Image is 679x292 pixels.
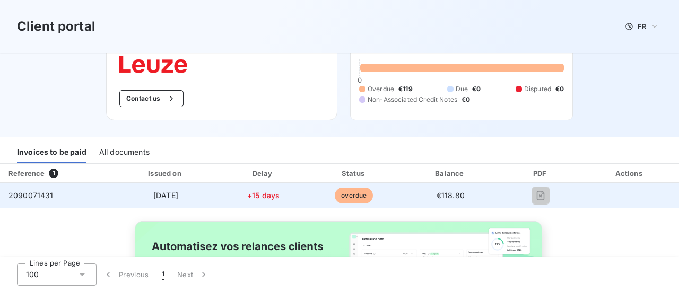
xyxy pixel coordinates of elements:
[368,95,457,104] span: Non-Associated Credit Notes
[8,191,54,200] span: 2090071431
[524,84,551,94] span: Disputed
[17,141,86,163] div: Invoices to be paid
[115,168,217,179] div: Issued on
[398,84,413,94] span: €119
[456,84,468,94] span: Due
[155,263,171,286] button: 1
[26,269,39,280] span: 100
[472,84,481,94] span: €0
[462,95,470,104] span: €0
[638,22,646,31] span: FR
[171,263,215,286] button: Next
[8,169,45,178] div: Reference
[99,141,150,163] div: All documents
[162,269,164,280] span: 1
[97,263,155,286] button: Previous
[503,168,578,179] div: PDF
[119,90,184,107] button: Contact us
[153,191,178,200] span: [DATE]
[221,168,306,179] div: Delay
[403,168,499,179] div: Balance
[17,17,95,36] h3: Client portal
[437,191,465,200] span: €118.80
[555,84,564,94] span: €0
[358,76,362,84] span: 0
[582,168,677,179] div: Actions
[247,191,280,200] span: +15 days
[310,168,398,179] div: Status
[119,56,187,73] img: Company logo
[49,169,58,178] span: 1
[335,188,373,203] span: overdue
[368,84,394,94] span: Overdue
